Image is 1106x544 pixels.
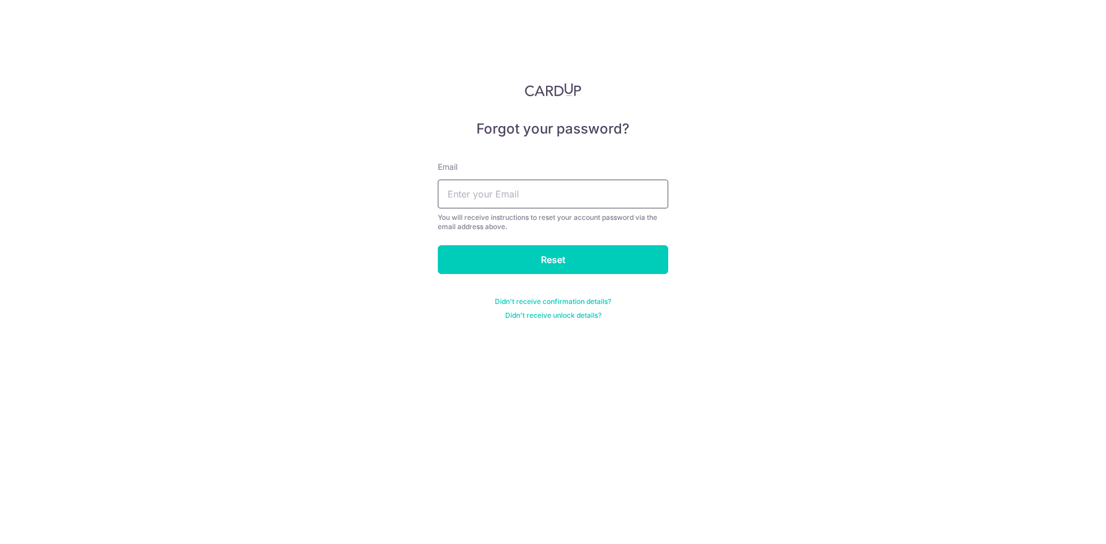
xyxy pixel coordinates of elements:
[438,161,457,173] label: Email
[505,311,601,320] a: Didn't receive unlock details?
[525,83,581,97] img: CardUp Logo
[438,245,668,274] input: Reset
[438,180,668,208] input: Enter your Email
[495,297,611,306] a: Didn't receive confirmation details?
[438,213,668,231] div: You will receive instructions to reset your account password via the email address above.
[438,120,668,138] h5: Forgot your password?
